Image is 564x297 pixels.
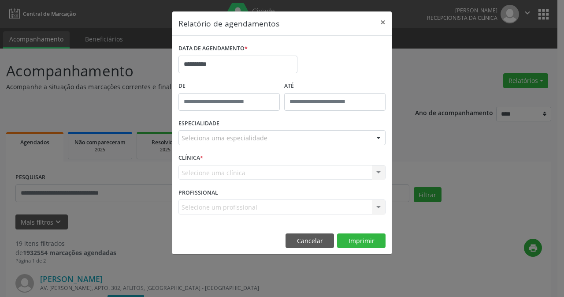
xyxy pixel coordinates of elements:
[178,186,218,199] label: PROFISSIONAL
[178,117,219,131] label: ESPECIALIDADE
[284,79,386,93] label: ATÉ
[374,11,392,33] button: Close
[178,151,203,165] label: CLÍNICA
[178,79,280,93] label: De
[178,42,248,56] label: DATA DE AGENDAMENTO
[178,18,279,29] h5: Relatório de agendamentos
[286,233,334,248] button: Cancelar
[337,233,386,248] button: Imprimir
[182,133,267,143] span: Seleciona uma especialidade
